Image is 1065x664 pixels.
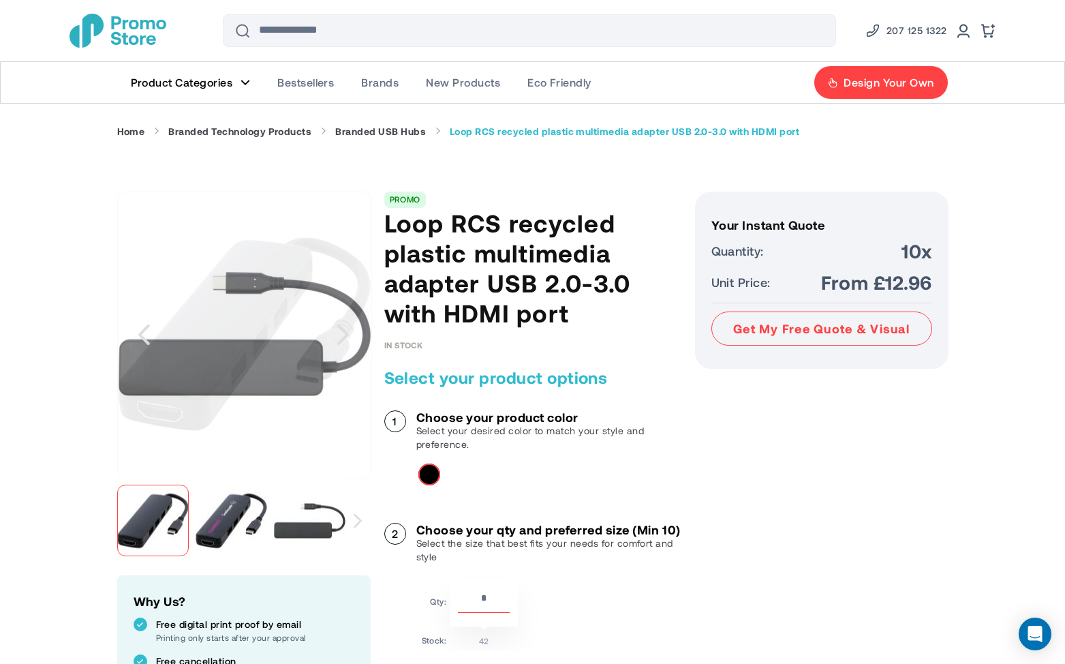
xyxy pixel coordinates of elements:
[450,125,799,138] strong: Loop RCS recycled plastic multimedia adapter USB 2.0-3.0 with HDMI port
[117,478,196,563] div: Loop RCS recycled plastic multimedia adapter USB 2.0-3.0 with HDMI port
[422,579,447,627] td: Qty:
[168,125,311,138] a: Branded Technology Products
[277,76,334,89] span: Bestsellers
[901,239,931,263] span: 10x
[384,340,423,350] span: In stock
[711,273,771,292] span: Unit Price:
[384,340,423,350] div: Availability
[196,478,274,563] div: Loop RCS recycled plastic multimedia adapter USB 2.0-3.0 with HDMI port
[418,464,440,485] div: Solid black
[345,478,370,563] div: Next
[711,312,932,346] button: Get My Free Quote & Visual
[196,485,267,556] img: Loop RCS recycled plastic multimedia adapter USB 2.0-3.0 with HDMI port
[361,76,399,89] span: Brands
[117,125,145,138] a: Home
[335,125,426,138] a: Branded USB Hubs
[416,537,681,564] p: Select the size that best fits your needs for comfort and style
[316,192,371,478] div: Next
[711,218,932,232] h3: Your Instant Quote
[821,270,931,295] span: From £12.96
[426,76,500,89] span: New Products
[886,22,947,39] span: 207 125 1322
[156,618,354,631] p: Free digital print proof by email
[711,241,764,260] span: Quantity:
[384,367,681,389] h2: Select your product options
[134,592,354,611] h2: Why Us?
[416,424,681,451] p: Select your desired color to match your style and preference.
[450,630,518,647] td: 42
[422,630,447,647] td: Stock:
[70,14,166,48] a: store logo
[844,76,933,89] span: Design Your Own
[865,22,947,39] a: Phone
[156,631,354,644] p: Printing only starts after your approval
[527,76,591,89] span: Eco Friendly
[117,192,172,478] div: Previous
[117,485,189,556] img: Loop RCS recycled plastic multimedia adapter USB 2.0-3.0 with HDMI port
[274,485,345,556] img: Loop RCS recycled plastic multimedia adapter USB 2.0-3.0 with HDMI port
[416,410,681,424] h3: Choose your product color
[131,76,233,89] span: Product Categories
[274,478,345,563] div: Loop RCS recycled plastic multimedia adapter USB 2.0-3.0 with HDMI port
[118,207,371,461] img: Loop RCS recycled plastic multimedia adapter USB 2.0-3.0 with HDMI port
[390,194,420,204] a: PROMO
[70,14,166,48] img: Promotional Merchandise
[384,208,681,328] h1: Loop RCS recycled plastic multimedia adapter USB 2.0-3.0 with HDMI port
[416,523,681,537] h3: Choose your qty and preferred size (Min 10)
[1019,618,1051,650] div: Open Intercom Messenger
